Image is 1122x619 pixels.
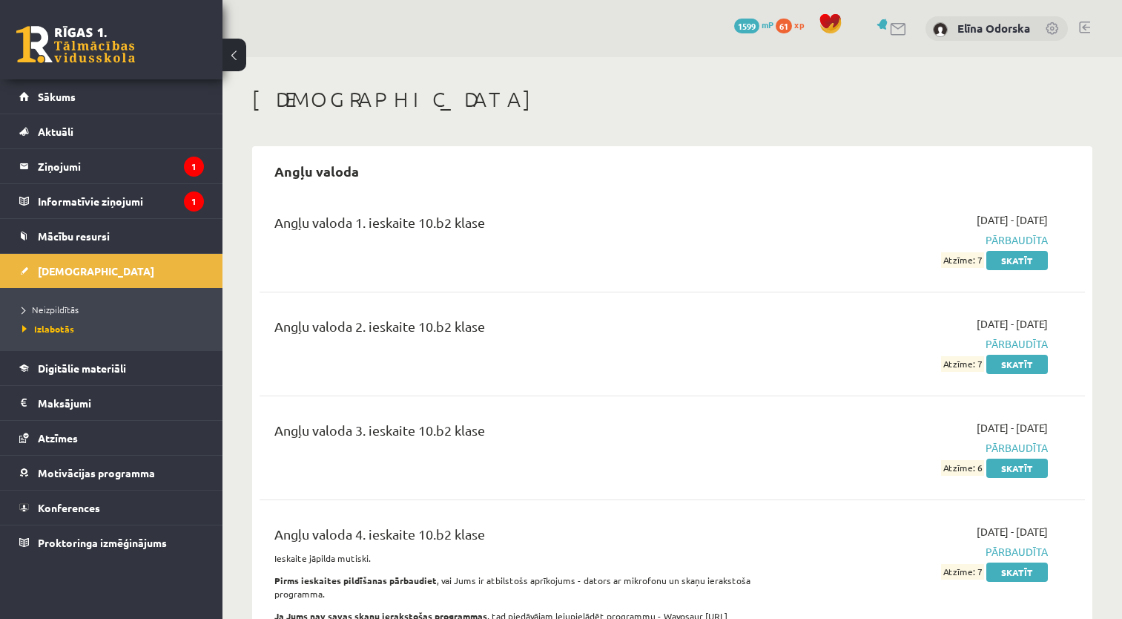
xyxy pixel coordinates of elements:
span: Digitālie materiāli [38,361,126,375]
a: [DEMOGRAPHIC_DATA] [19,254,204,288]
span: Atzīmes [38,431,78,445]
span: 1599 [734,19,759,33]
span: Atzīme: 6 [941,460,984,476]
a: Aktuāli [19,114,204,148]
a: Skatīt [986,459,1048,478]
a: Neizpildītās [22,303,208,316]
span: [DEMOGRAPHIC_DATA] [38,264,154,278]
a: Elīna Odorska [957,21,1030,36]
span: 61 [776,19,792,33]
a: Mācību resursi [19,219,204,253]
a: Skatīt [986,251,1048,270]
div: Angļu valoda 2. ieskaite 10.b2 klase [274,316,782,344]
span: Pārbaudīta [805,232,1048,248]
a: Konferences [19,491,204,525]
a: Skatīt [986,563,1048,582]
a: Sākums [19,79,204,114]
span: [DATE] - [DATE] [977,420,1048,436]
span: [DATE] - [DATE] [977,524,1048,540]
span: Sākums [38,90,76,103]
span: [DATE] - [DATE] [977,212,1048,228]
a: Motivācijas programma [19,456,204,490]
img: Elīna Odorska [933,22,948,37]
a: 61 xp [776,19,811,30]
span: Mācību resursi [38,229,110,243]
span: Atzīme: 7 [941,564,984,580]
p: Ieskaite jāpilda mutiski. [274,551,782,565]
h2: Angļu valoda [260,154,374,189]
i: 1 [184,157,204,177]
span: Pārbaudīta [805,336,1048,352]
span: Motivācijas programma [38,466,155,479]
span: Atzīme: 7 [941,356,984,372]
div: Angļu valoda 4. ieskaite 10.b2 klase [274,524,782,551]
span: Konferences [38,501,100,514]
span: Aktuāli [38,125,73,138]
a: 1599 mP [734,19,773,30]
a: Izlabotās [22,322,208,335]
span: Neizpildītās [22,304,79,315]
div: Angļu valoda 3. ieskaite 10.b2 klase [274,420,782,448]
legend: Ziņojumi [38,149,204,183]
span: Pārbaudīta [805,440,1048,456]
legend: Informatīvie ziņojumi [38,184,204,218]
p: , vai Jums ir atbilstošs aprīkojums - dators ar mikrofonu un skaņu ierakstoša programma. [274,574,782,600]
span: Izlabotās [22,323,74,335]
a: Maksājumi [19,386,204,420]
a: Ziņojumi1 [19,149,204,183]
span: Atzīme: 7 [941,252,984,268]
div: Angļu valoda 1. ieskaite 10.b2 klase [274,212,782,240]
span: [DATE] - [DATE] [977,316,1048,332]
span: xp [794,19,804,30]
span: mP [762,19,773,30]
a: Skatīt [986,355,1048,374]
a: Digitālie materiāli [19,351,204,385]
i: 1 [184,191,204,212]
legend: Maksājumi [38,386,204,420]
a: Informatīvie ziņojumi1 [19,184,204,218]
a: Rīgas 1. Tālmācības vidusskola [16,26,135,63]
strong: Pirms ieskaites pildīšanas pārbaudiet [274,574,437,586]
a: Atzīmes [19,421,204,455]
a: Proktoringa izmēģinājums [19,525,204,560]
span: Pārbaudīta [805,544,1048,560]
h1: [DEMOGRAPHIC_DATA] [252,87,1092,112]
span: Proktoringa izmēģinājums [38,536,167,549]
